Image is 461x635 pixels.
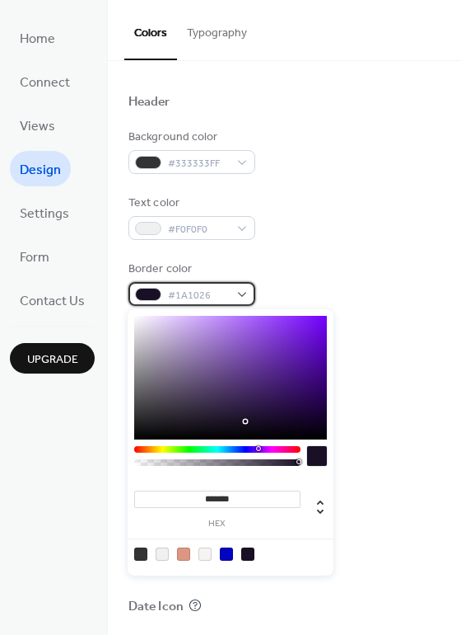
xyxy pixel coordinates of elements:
a: Home [10,20,65,55]
span: Contact Us [20,289,85,314]
span: Settings [20,201,69,227]
label: hex [134,520,300,529]
a: Connect [10,63,80,99]
div: rgb(240, 240, 240) [156,548,169,561]
span: Form [20,245,49,270]
span: #F0F0F0 [168,221,229,238]
div: rgb(1, 4, 192) [220,548,233,561]
span: Upgrade [27,351,78,369]
a: Form [10,238,59,274]
a: Design [10,151,71,186]
span: #333333FF [168,155,229,172]
span: #1A1026 [168,287,229,304]
span: Connect [20,70,70,96]
div: Background color [128,129,252,146]
a: Settings [10,195,79,230]
a: Views [10,107,65,143]
div: rgb(26, 16, 38) [241,548,254,561]
span: Home [20,26,55,52]
div: Text color [128,195,252,212]
div: rgb(220, 151, 130) [177,548,190,561]
a: Contact Us [10,282,95,317]
button: Upgrade [10,343,95,374]
div: rgb(51, 51, 51) [134,548,147,561]
div: Header [128,94,170,111]
span: Design [20,158,61,183]
div: rgb(245, 244, 242) [198,548,212,561]
div: Date Icon [128,599,184,616]
span: Views [20,114,55,139]
div: Border color [128,261,252,278]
